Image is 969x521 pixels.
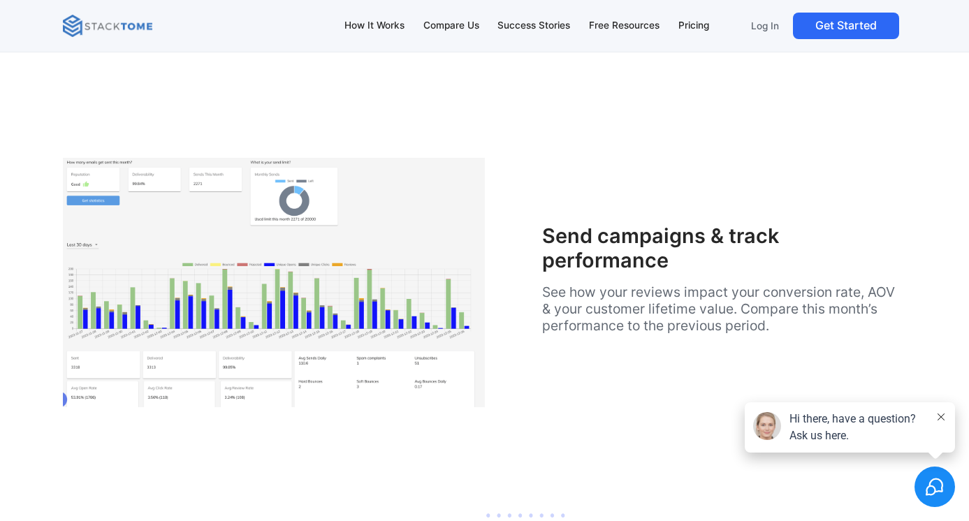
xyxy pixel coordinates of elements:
a: Compare Us [416,11,486,41]
a: Pricing [671,11,715,41]
a: Free Resources [583,11,666,41]
div: How It Works [344,18,405,34]
a: How It Works [337,11,411,41]
img: Campaign performance dashboard [63,158,484,407]
a: Log In [743,13,787,39]
p: See how your reviews impact your conversion rate, AOV & your customer lifetime value. Compare thi... [542,284,906,334]
div: Success Stories [497,18,570,34]
a: Success Stories [491,11,577,41]
a: Get Started [793,13,899,39]
div: Compare Us [423,18,479,34]
div: Pricing [678,18,709,34]
h3: Send campaigns & track performance [542,224,906,272]
p: Log In [751,20,779,32]
div: Free Resources [589,18,660,34]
